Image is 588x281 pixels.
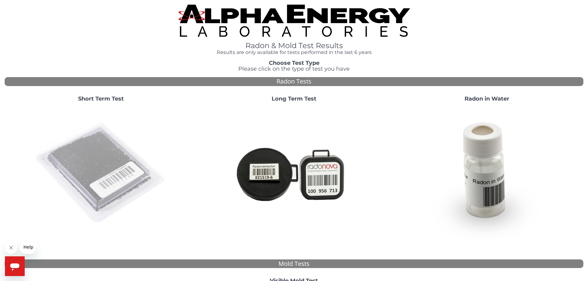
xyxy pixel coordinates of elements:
img: ShortTerm.jpg [35,107,167,240]
img: RadoninWater.jpg [420,107,553,240]
iframe: Button to launch messaging window [5,256,25,276]
img: TightCrop.jpg [178,5,410,37]
img: Radtrak2vsRadtrak3.jpg [227,107,360,240]
span: Please click on the type of test you have [238,65,350,72]
strong: Radon in Water [465,95,509,102]
iframe: Message from company [20,240,36,254]
iframe: Close message [5,242,17,254]
strong: Choose Test Type [269,60,319,66]
strong: Long Term Test [272,95,316,102]
div: Radon Tests [5,77,583,86]
h1: Radon & Mold Test Results [178,42,410,50]
h4: Results are only available for tests performed in the last 6 years [178,50,410,55]
strong: Short Term Test [78,95,124,102]
div: Mold Tests [5,259,583,268]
